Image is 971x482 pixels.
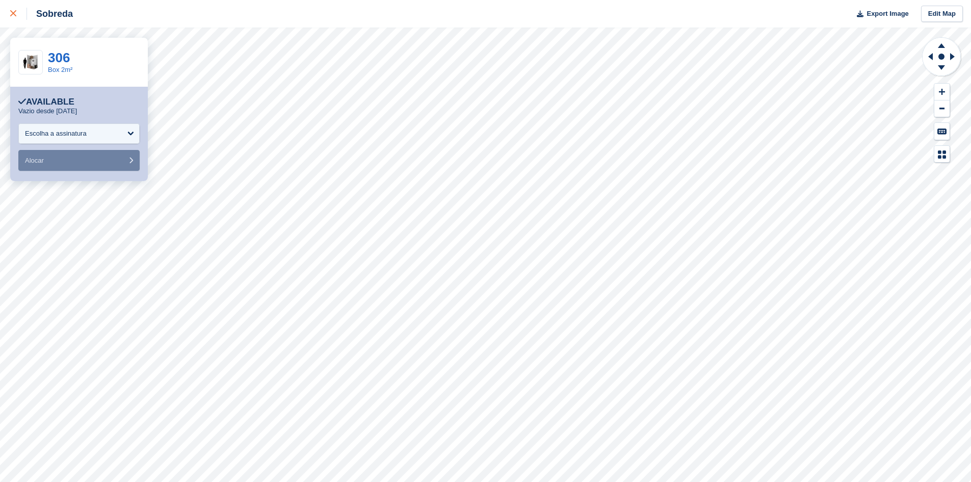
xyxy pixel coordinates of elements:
img: 20-sqft-unit.jpg [19,54,42,71]
button: Zoom Out [934,100,950,117]
div: Available [18,97,74,107]
a: Edit Map [921,6,963,22]
span: Export Image [867,9,908,19]
button: Zoom In [934,84,950,100]
button: Keyboard Shortcuts [934,123,950,140]
button: Alocar [18,150,140,171]
div: Sobreda [27,8,73,20]
div: Escolha a assinatura [25,129,87,139]
p: Vazio desde [DATE] [18,107,77,115]
span: Alocar [25,157,44,164]
a: Box 2m² [48,66,72,73]
a: 306 [48,50,70,65]
button: Map Legend [934,146,950,163]
button: Export Image [851,6,909,22]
